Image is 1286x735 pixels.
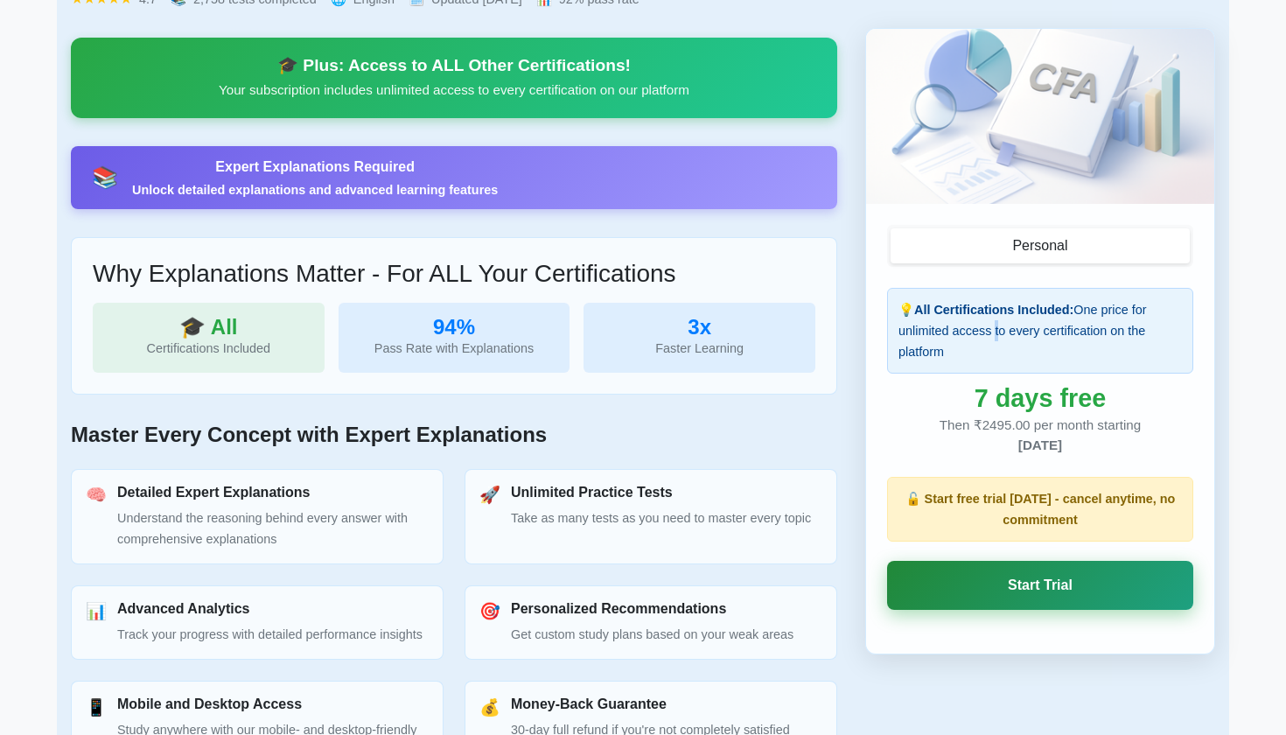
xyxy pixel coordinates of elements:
[887,416,1193,456] div: Then ₹2495.00 per month starting
[891,228,1190,263] button: Personal
[117,507,429,549] p: Understand the reasoning behind every answer with comprehensive explanations
[92,55,816,76] div: 🎓 Plus: Access to ALL Other Certifications!
[117,696,429,712] h3: Mobile and Desktop Access
[479,485,500,506] div: 🚀
[86,601,107,622] div: 📊
[511,600,793,617] h3: Personalized Recommendations
[511,696,790,712] h3: Money-Back Guarantee
[117,484,429,500] h3: Detailed Expert Explanations
[107,317,311,338] div: 🎓 All
[511,624,793,645] p: Get custom study plans based on your weak areas
[887,561,1193,610] a: Start Trial
[86,697,107,718] div: 📱
[598,338,801,359] div: Faster Learning
[117,600,423,617] h3: Advanced Analytics
[353,317,556,338] div: 94%
[92,80,816,101] p: Your subscription includes unlimited access to every certification on our platform
[71,423,837,448] h2: Master Every Concept with Expert Explanations
[511,484,811,500] h3: Unlimited Practice Tests
[117,624,423,645] p: Track your progress with detailed performance insights
[92,167,118,188] div: 📚
[1018,437,1062,452] span: [DATE]
[86,485,107,506] div: 🧠
[887,388,1193,409] div: 7 days free
[479,697,500,718] div: 💰
[107,338,311,359] div: Certifications Included
[132,157,498,178] div: Expert Explanations Required
[887,288,1193,374] div: 💡 One price for unlimited access to every certification on the platform
[479,601,500,622] div: 🎯
[93,259,815,289] h3: Why Explanations Matter - For ALL Your Certifications
[598,317,801,338] div: 3x
[511,507,811,528] p: Take as many tests as you need to master every topic
[914,303,1073,317] strong: All Certifications Included:
[353,338,556,359] div: Pass Rate with Explanations
[898,488,1182,530] p: 🔓 Start free trial [DATE] - cancel anytime, no commitment
[132,181,498,199] div: Unlock detailed explanations and advanced learning features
